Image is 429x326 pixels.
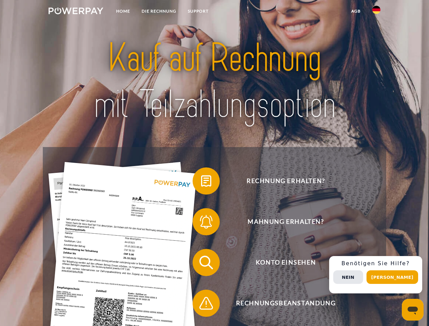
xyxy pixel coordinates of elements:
button: Nein [333,270,363,284]
button: Rechnung erhalten? [193,167,369,195]
img: title-powerpay_de.svg [65,33,364,130]
img: de [372,6,380,14]
span: Mahnung erhalten? [202,208,369,235]
img: qb_warning.svg [198,295,215,312]
img: qb_bill.svg [198,173,215,189]
a: DIE RECHNUNG [136,5,182,17]
button: Konto einsehen [193,249,369,276]
button: Rechnungsbeanstandung [193,290,369,317]
button: [PERSON_NAME] [367,270,418,284]
a: SUPPORT [182,5,214,17]
button: Mahnung erhalten? [193,208,369,235]
img: logo-powerpay-white.svg [49,7,103,14]
img: qb_search.svg [198,254,215,271]
span: Konto einsehen [202,249,369,276]
span: Rechnung erhalten? [202,167,369,195]
h3: Benötigen Sie Hilfe? [333,260,418,267]
div: Schnellhilfe [329,256,422,293]
iframe: Schaltfläche zum Öffnen des Messaging-Fensters [402,299,424,321]
a: agb [345,5,367,17]
a: Home [110,5,136,17]
span: Rechnungsbeanstandung [202,290,369,317]
img: qb_bell.svg [198,213,215,230]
